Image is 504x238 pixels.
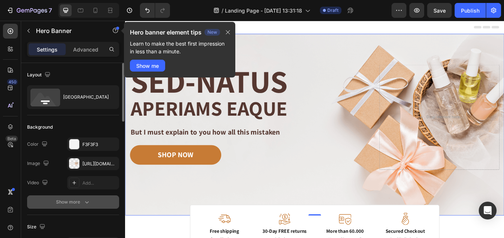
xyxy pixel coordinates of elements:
[49,6,52,15] p: 7
[63,89,108,106] div: [GEOGRAPHIC_DATA]
[82,141,117,148] div: F3F3F3
[82,180,117,186] div: Add...
[427,3,452,18] button: Save
[125,21,504,238] iframe: Design area
[73,46,98,53] p: Advanced
[479,202,497,219] div: Open Intercom Messenger
[225,7,302,14] span: Landing Page - [DATE] 13:31:18
[27,178,49,188] div: Video
[56,198,91,206] div: Show more
[36,26,99,35] p: Hero Banner
[327,7,338,14] span: Draft
[3,3,55,18] button: 7
[37,46,58,53] p: Settings
[27,70,52,80] div: Layout
[27,195,119,209] button: Show more
[222,7,223,14] span: /
[433,7,446,14] span: Save
[27,124,53,130] div: Background
[27,222,47,232] div: Size
[140,3,170,18] div: Undo/Redo
[461,7,480,14] div: Publish
[6,136,18,142] div: Beta
[82,161,117,167] div: [URL][DOMAIN_NAME]
[9,19,39,26] div: Hero Banner
[354,110,393,116] div: Drop element here
[455,3,486,18] button: Publish
[27,139,49,149] div: Color
[27,159,50,169] div: Image
[7,79,18,85] div: 450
